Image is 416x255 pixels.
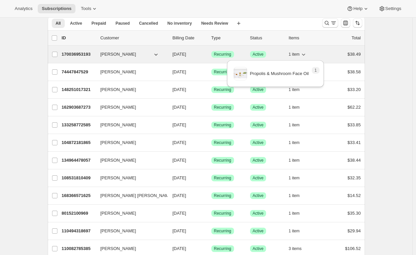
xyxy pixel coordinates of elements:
[250,70,308,77] p: Propolis & Mushroom Face Oil
[214,69,231,75] span: Recurring
[62,244,361,253] div: 110082785385[PERSON_NAME][DATE]SuccessRecurringSuccessActive3 items$106.52
[62,210,95,217] p: 80152100969
[289,105,300,110] span: 1 item
[100,35,167,41] p: Customer
[289,156,307,165] button: 1 item
[62,245,95,252] p: 110082785385
[100,51,136,58] span: [PERSON_NAME]
[322,18,338,28] button: Search and filter results
[348,140,361,145] span: $33.41
[56,21,61,26] span: All
[253,158,264,163] span: Active
[173,87,186,92] span: [DATE]
[42,6,71,11] span: Subscriptions
[345,246,361,251] span: $106.52
[62,103,361,112] div: 162903687273[PERSON_NAME][DATE]SuccessRecurringSuccessActive1 item$62.22
[62,104,95,111] p: 162903687273
[62,35,361,41] div: IDCustomerBilling DateTypeStatusItemsTotal
[100,122,136,128] span: [PERSON_NAME]
[214,175,231,181] span: Recurring
[96,84,163,95] button: [PERSON_NAME]
[343,4,373,13] button: Help
[201,21,228,26] span: Needs Review
[62,51,95,58] p: 170036953193
[62,209,361,218] div: 80152100969[PERSON_NAME][DATE]SuccessRecurringSuccessActive1 item$35.30
[173,35,206,41] p: Billing Date
[100,192,173,199] span: [PERSON_NAME] [PERSON_NAME]
[62,120,361,130] div: 133258772585[PERSON_NAME][DATE]SuccessRecurringSuccessActive1 item$33.85
[289,140,300,145] span: 1 item
[62,228,95,234] p: 110494318697
[173,122,186,127] span: [DATE]
[173,228,186,233] span: [DATE]
[353,6,362,11] span: Help
[250,35,283,41] p: Status
[253,122,264,128] span: Active
[100,86,136,93] span: [PERSON_NAME]
[348,158,361,163] span: $38.44
[100,210,136,217] span: [PERSON_NAME]
[173,193,186,198] span: [DATE]
[100,139,136,146] span: [PERSON_NAME]
[96,120,163,130] button: [PERSON_NAME]
[214,87,231,92] span: Recurring
[173,105,186,110] span: [DATE]
[289,120,307,130] button: 1 item
[100,104,136,111] span: [PERSON_NAME]
[289,191,307,200] button: 1 item
[214,52,231,57] span: Recurring
[116,21,130,26] span: Paused
[348,52,361,57] span: $38.49
[289,50,307,59] button: 1 item
[289,209,307,218] button: 1 item
[348,175,361,180] span: $32.35
[214,158,231,163] span: Recurring
[289,122,300,128] span: 1 item
[62,157,95,164] p: 134964478057
[81,6,91,11] span: Tools
[289,103,307,112] button: 1 item
[62,50,361,59] div: 170036953193[PERSON_NAME][DATE]SuccessRecurringSuccessActive1 item$38.49
[100,245,136,252] span: [PERSON_NAME]
[253,193,264,198] span: Active
[211,35,245,41] div: Type
[96,67,163,77] button: [PERSON_NAME]
[70,21,82,26] span: Active
[348,193,361,198] span: $14.52
[173,140,186,145] span: [DATE]
[15,6,32,11] span: Analytics
[352,35,361,41] p: Total
[253,52,264,57] span: Active
[214,246,231,251] span: Recurring
[96,173,163,183] button: [PERSON_NAME]
[348,211,361,216] span: $35.30
[348,69,361,74] span: $38.58
[62,173,361,183] div: 108531810409[PERSON_NAME][DATE]SuccessRecurringSuccessActive1 item$32.35
[289,35,322,41] div: Items
[62,86,95,93] p: 148251017321
[253,105,264,110] span: Active
[96,137,163,148] button: [PERSON_NAME]
[253,175,264,181] span: Active
[62,122,95,128] p: 133258772585
[353,18,362,28] button: Sort the results
[289,175,300,181] span: 1 item
[96,208,163,219] button: [PERSON_NAME]
[348,122,361,127] span: $33.85
[62,35,95,41] p: ID
[289,211,300,216] span: 1 item
[167,21,192,26] span: No inventory
[214,228,231,234] span: Recurring
[348,105,361,110] span: $62.22
[348,228,361,233] span: $29.94
[173,175,186,180] span: [DATE]
[173,158,186,163] span: [DATE]
[385,6,401,11] span: Settings
[289,244,309,253] button: 3 items
[214,140,231,145] span: Recurring
[173,211,186,216] span: [DATE]
[100,175,136,181] span: [PERSON_NAME]
[173,69,186,74] span: [DATE]
[96,226,163,236] button: [PERSON_NAME]
[289,158,300,163] span: 1 item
